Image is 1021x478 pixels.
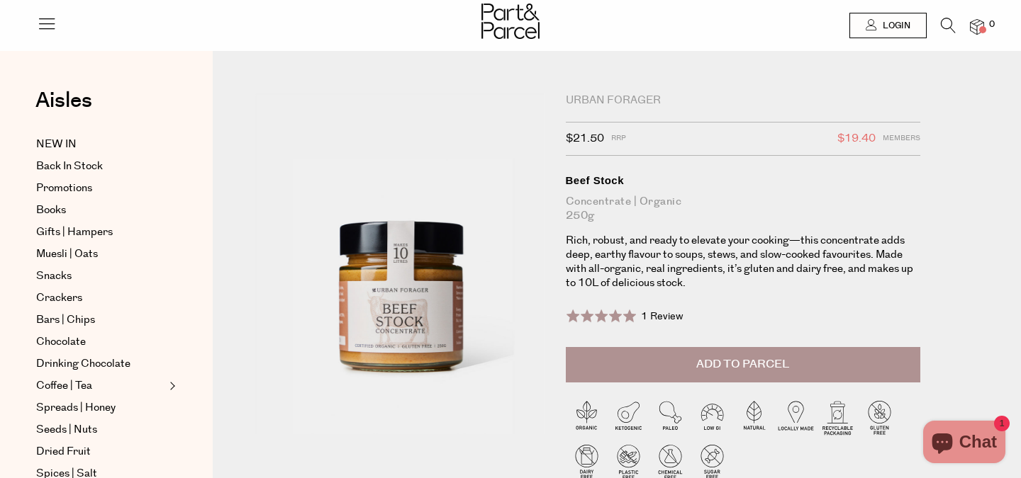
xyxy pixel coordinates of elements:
[611,130,626,148] span: RRP
[566,195,920,223] div: Concentrate | Organic 250g
[36,399,165,416] a: Spreads | Honey
[566,173,920,188] div: Beef Stock
[36,421,165,438] a: Seeds | Nuts
[879,20,910,32] span: Login
[36,290,82,307] span: Crackers
[36,312,165,329] a: Bars | Chips
[859,397,900,438] img: P_P-ICONS-Live_Bec_V11_Gluten_Free.svg
[36,158,103,175] span: Back In Stock
[255,93,545,434] img: Beef Stock
[986,18,998,31] span: 0
[970,19,984,34] a: 0
[849,13,927,38] a: Login
[36,180,92,197] span: Promotions
[36,377,92,394] span: Coffee | Tea
[36,399,116,416] span: Spreads | Honey
[36,246,98,263] span: Muesli | Oats
[566,234,920,290] p: Rich, robust, and ready to elevate your cooking—this concentrate adds deep, earthy flavour to sou...
[36,136,165,153] a: NEW IN
[641,309,684,324] span: 1 Review
[36,421,97,438] span: Seeds | Nuts
[35,90,92,125] a: Aisles
[36,180,165,197] a: Promotions
[36,334,165,351] a: Chocolate
[36,312,95,329] span: Bars | Chips
[837,130,876,148] span: $19.40
[691,397,733,438] img: P_P-ICONS-Live_Bec_V11_Low_Gi.svg
[36,136,77,153] span: NEW IN
[733,397,775,438] img: P_P-ICONS-Live_Bec_V11_Natural.svg
[481,4,540,39] img: Part&Parcel
[36,290,165,307] a: Crackers
[649,397,691,438] img: P_P-ICONS-Live_Bec_V11_Paleo.svg
[36,202,66,219] span: Books
[36,355,165,372] a: Drinking Chocolate
[36,334,86,351] span: Chocolate
[36,224,165,241] a: Gifts | Hampers
[36,268,165,285] a: Snacks
[608,397,649,438] img: P_P-ICONS-Live_Bec_V11_Ketogenic.svg
[696,356,789,372] span: Add to Parcel
[36,246,165,263] a: Muesli | Oats
[36,224,113,241] span: Gifts | Hampers
[36,268,72,285] span: Snacks
[36,377,165,394] a: Coffee | Tea
[36,355,130,372] span: Drinking Chocolate
[566,130,604,148] span: $21.50
[36,202,165,219] a: Books
[883,130,920,148] span: Members
[566,347,920,382] button: Add to Parcel
[566,397,608,438] img: P_P-ICONS-Live_Bec_V11_Organic.svg
[166,377,176,394] button: Expand/Collapse Coffee | Tea
[36,443,91,460] span: Dried Fruit
[566,93,920,108] div: Urban Forager
[775,397,817,438] img: P_P-ICONS-Live_Bec_V11_Locally_Made_2.svg
[817,397,859,438] img: P_P-ICONS-Live_Bec_V11_Recyclable_Packaging.svg
[35,85,92,116] span: Aisles
[36,158,165,175] a: Back In Stock
[919,421,1010,467] inbox-online-store-chat: Shopify online store chat
[36,443,165,460] a: Dried Fruit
